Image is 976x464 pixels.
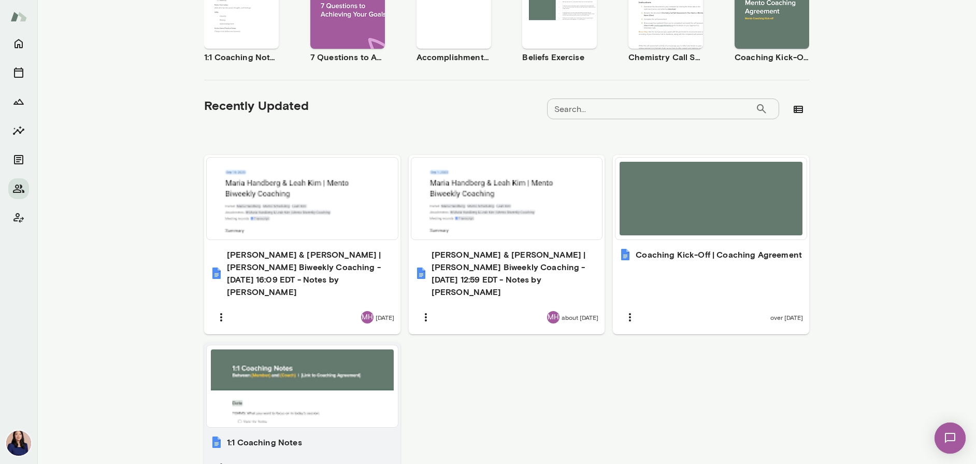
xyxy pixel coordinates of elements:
span: [DATE] [376,313,394,321]
button: Sessions [8,62,29,83]
h6: 1:1 Coaching Notes [227,436,302,448]
h6: 7 Questions to Achieving Your Goals [310,51,385,63]
img: Mento [10,7,27,26]
button: Documents [8,149,29,170]
h6: 1:1 Coaching Notes [204,51,279,63]
img: Maria Handberg & Leah Kim | Mento Biweekly Coaching - 2025/09/19 16:09 EDT - Notes by Gemini [210,267,223,279]
img: Coaching Kick-Off | Coaching Agreement [619,248,631,261]
h6: Coaching Kick-Off | Coaching Agreement [636,248,802,261]
span: over [DATE] [770,313,803,321]
h6: Chemistry Call Self-Assessment [Coaches only] [628,51,703,63]
img: Maria Handberg & Leah Kim | Mento Biweekly Coaching - 2025/09/01 12:59 EDT - Notes by Gemini [415,267,427,279]
span: about [DATE] [562,313,598,321]
div: MH [547,311,559,324]
h6: Accomplishment Tracker [417,51,491,63]
img: Leah Kim [6,431,31,456]
button: Home [8,33,29,54]
h6: [PERSON_NAME] & [PERSON_NAME] | [PERSON_NAME] Biweekly Coaching - [DATE] 12:59 EDT - Notes by [PE... [432,248,599,298]
div: MH [361,311,374,324]
img: 1:1 Coaching Notes [210,436,223,448]
h6: Beliefs Exercise [522,51,597,63]
h5: Recently Updated [204,97,309,114]
button: Members [8,178,29,199]
button: Insights [8,120,29,141]
button: Client app [8,207,29,228]
h6: [PERSON_NAME] & [PERSON_NAME] | [PERSON_NAME] Biweekly Coaching - [DATE] 16:09 EDT - Notes by [PE... [227,248,394,298]
h6: Coaching Kick-Off | Coaching Agreement [735,51,809,63]
button: Growth Plan [8,91,29,112]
